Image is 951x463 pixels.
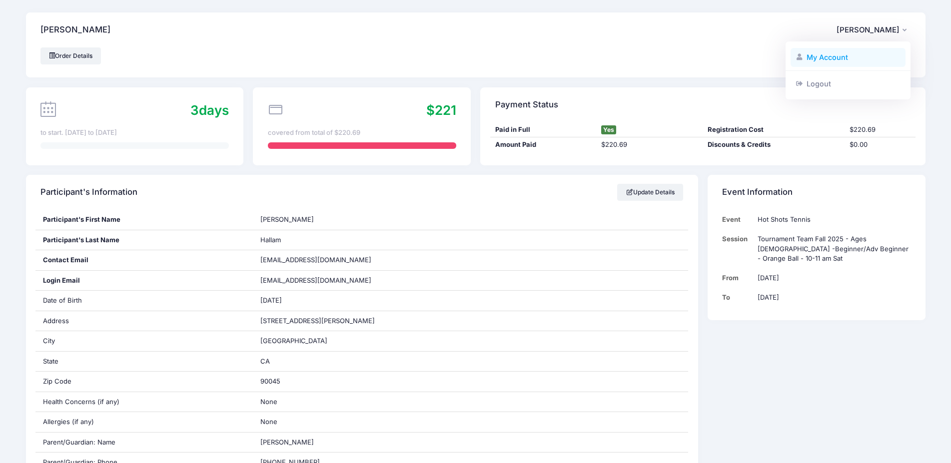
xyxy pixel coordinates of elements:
[35,433,253,453] div: Parent/Guardian: Name
[617,184,684,201] a: Update Details
[260,215,314,223] span: [PERSON_NAME]
[35,412,253,432] div: Allergies (if any)
[260,418,277,426] span: None
[722,229,753,268] td: Session
[722,210,753,229] td: Event
[753,229,911,268] td: Tournament Team Fall 2025 - Ages [DEMOGRAPHIC_DATA] -Beginner/Adv Beginner - Orange Ball - 10-11 ...
[35,271,253,291] div: Login Email
[35,311,253,331] div: Address
[703,140,845,150] div: Discounts & Credits
[260,256,371,264] span: [EMAIL_ADDRESS][DOMAIN_NAME]
[260,236,281,244] span: Hallam
[490,140,597,150] div: Amount Paid
[40,128,229,138] div: to start. [DATE] to [DATE]
[260,438,314,446] span: [PERSON_NAME]
[495,90,558,119] h4: Payment Status
[40,178,137,207] h4: Participant's Information
[35,372,253,392] div: Zip Code
[35,392,253,412] div: Health Concerns (if any)
[190,102,199,118] span: 3
[260,337,327,345] span: [GEOGRAPHIC_DATA]
[260,377,280,385] span: 90045
[260,296,282,304] span: [DATE]
[791,74,906,93] a: Logout
[845,140,916,150] div: $0.00
[268,128,456,138] div: covered from total of $220.69
[753,288,911,307] td: [DATE]
[837,25,900,34] span: [PERSON_NAME]
[753,268,911,288] td: [DATE]
[791,48,906,67] a: My Account
[260,276,385,286] span: [EMAIL_ADDRESS][DOMAIN_NAME]
[845,125,916,135] div: $220.69
[722,268,753,288] td: From
[35,250,253,270] div: Contact Email
[601,125,616,134] span: Yes
[260,398,277,406] span: None
[40,16,110,44] h4: [PERSON_NAME]
[597,140,703,150] div: $220.69
[837,18,911,41] button: [PERSON_NAME]
[753,210,911,229] td: Hot Shots Tennis
[722,288,753,307] td: To
[35,352,253,372] div: State
[35,210,253,230] div: Participant's First Name
[35,331,253,351] div: City
[703,125,845,135] div: Registration Cost
[490,125,597,135] div: Paid in Full
[35,291,253,311] div: Date of Birth
[260,357,270,365] span: CA
[190,100,229,120] div: days
[722,178,793,207] h4: Event Information
[260,317,375,325] span: [STREET_ADDRESS][PERSON_NAME]
[35,230,253,250] div: Participant's Last Name
[426,102,456,118] span: $221
[40,47,101,64] a: Order Details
